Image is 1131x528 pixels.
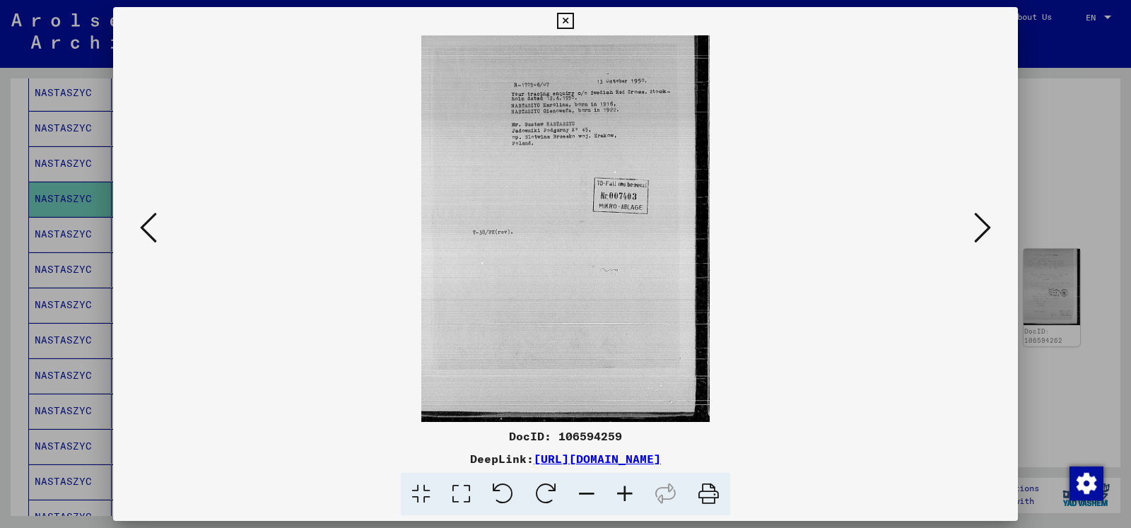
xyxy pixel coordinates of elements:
img: 001.jpg [161,35,970,422]
div: DocID: 106594259 [113,428,1018,445]
div: Change consent [1069,466,1103,500]
div: DeepLink: [113,450,1018,467]
a: [URL][DOMAIN_NAME] [534,452,661,466]
img: Change consent [1070,467,1103,500]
